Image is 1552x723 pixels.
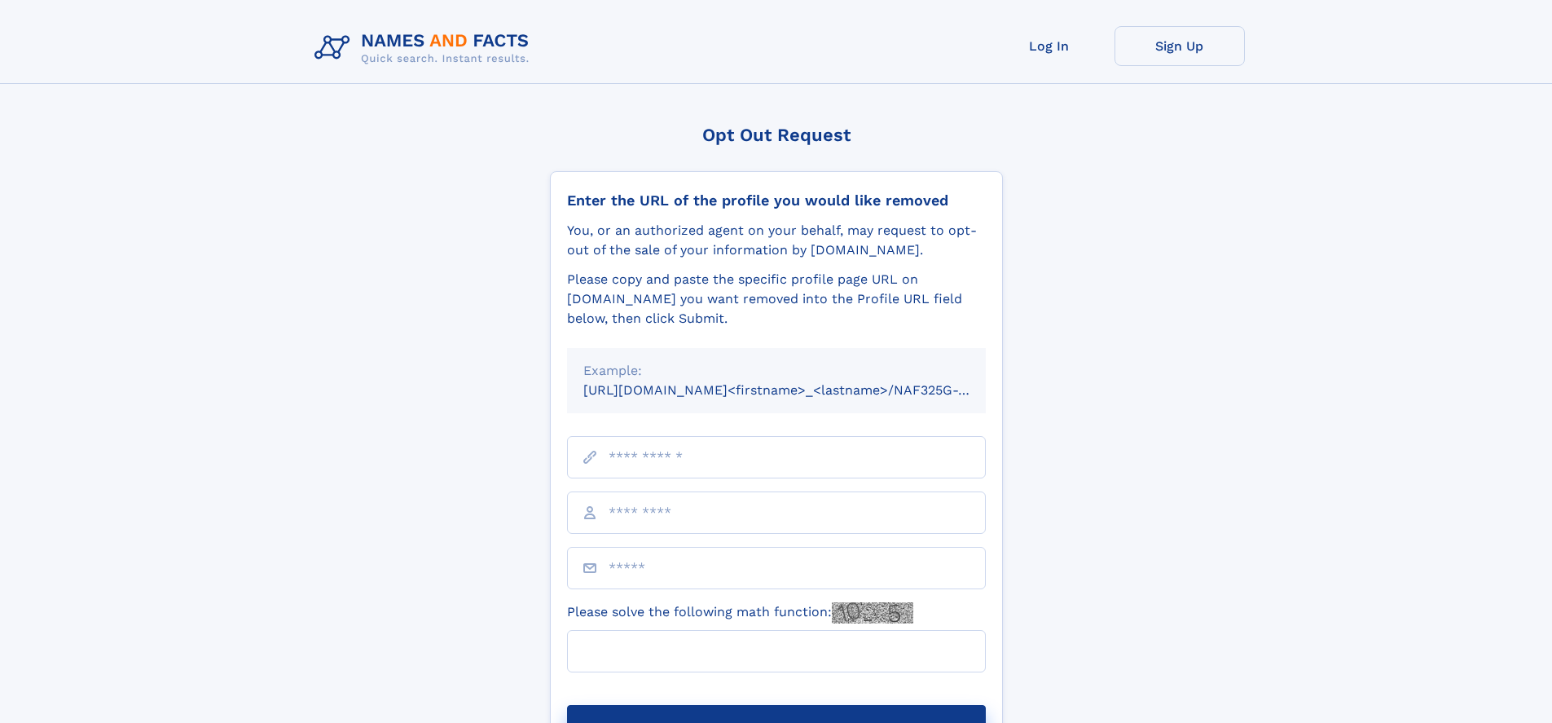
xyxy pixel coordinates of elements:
[567,270,986,328] div: Please copy and paste the specific profile page URL on [DOMAIN_NAME] you want removed into the Pr...
[984,26,1115,66] a: Log In
[567,602,913,624] label: Please solve the following math function:
[583,382,1017,398] small: [URL][DOMAIN_NAME]<firstname>_<lastname>/NAF325G-xxxxxxxx
[308,26,543,70] img: Logo Names and Facts
[567,221,986,260] div: You, or an authorized agent on your behalf, may request to opt-out of the sale of your informatio...
[550,125,1003,145] div: Opt Out Request
[583,361,969,381] div: Example:
[1115,26,1245,66] a: Sign Up
[567,192,986,209] div: Enter the URL of the profile you would like removed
